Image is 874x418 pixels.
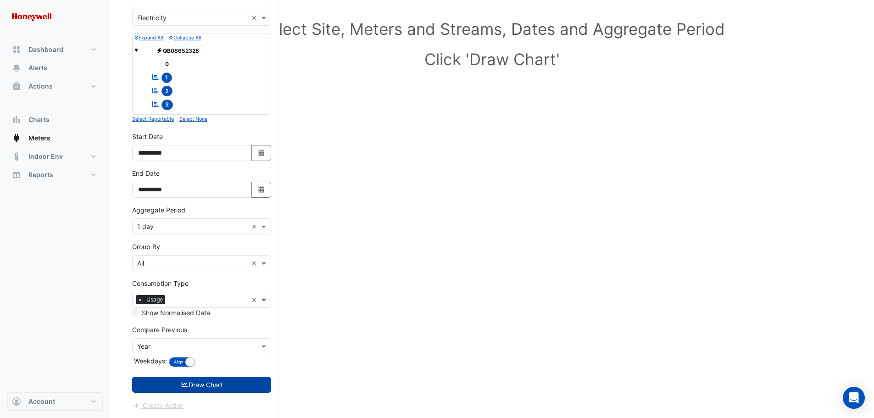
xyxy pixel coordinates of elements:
[132,115,174,123] button: Select Reportable
[257,186,266,194] fa-icon: Select Date
[132,325,187,334] label: Compare Previous
[134,33,163,42] button: Expand All
[142,308,210,318] label: Show Normalised Data
[251,222,259,231] span: Clear
[179,116,207,122] small: Select None
[12,134,21,143] app-icon: Meters
[12,152,21,161] app-icon: Indoor Env
[161,86,173,96] span: 2
[28,170,53,179] span: Reports
[28,397,55,406] span: Account
[12,45,21,54] app-icon: Dashboard
[28,152,63,161] span: Indoor Env
[843,387,865,409] div: Open Intercom Messenger
[132,377,271,393] button: Draw Chart
[251,13,259,22] span: Clear
[169,35,201,41] small: Collapse All
[132,205,185,215] label: Aggregate Period
[132,356,167,366] label: Weekdays:
[11,7,52,26] img: Company Logo
[151,87,160,95] fa-icon: Reportable
[169,33,201,42] button: Collapse All
[156,47,163,54] fa-icon: Electricity
[251,258,259,268] span: Clear
[257,149,266,157] fa-icon: Select Date
[132,168,160,178] label: End Date
[28,63,47,72] span: Alerts
[12,115,21,124] app-icon: Charts
[132,132,163,141] label: Start Date
[136,295,144,304] span: ×
[251,295,259,305] span: Clear
[132,401,184,409] app-escalated-ticket-create-button: Please draw the charts first
[12,82,21,91] app-icon: Actions
[132,279,189,288] label: Consumption Type
[147,19,837,39] h1: Select Site, Meters and Streams, Dates and Aggregate Period
[7,111,103,129] button: Charts
[12,63,21,72] app-icon: Alerts
[7,59,103,77] button: Alerts
[147,50,837,69] h1: Click 'Draw Chart'
[7,392,103,411] button: Account
[7,40,103,59] button: Dashboard
[144,295,165,304] span: Usage
[161,100,173,110] span: 3
[28,82,53,91] span: Actions
[161,59,173,69] span: 0
[151,100,160,108] fa-icon: Reportable
[28,115,50,124] span: Charts
[28,134,50,143] span: Meters
[151,73,160,81] fa-icon: Reportable
[132,242,160,251] label: Group By
[161,72,173,83] span: 1
[152,45,204,56] span: QB06652328
[7,147,103,166] button: Indoor Env
[179,115,207,123] button: Select None
[7,129,103,147] button: Meters
[12,170,21,179] app-icon: Reports
[7,77,103,95] button: Actions
[7,166,103,184] button: Reports
[28,45,63,54] span: Dashboard
[134,35,163,41] small: Expand All
[132,116,174,122] small: Select Reportable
